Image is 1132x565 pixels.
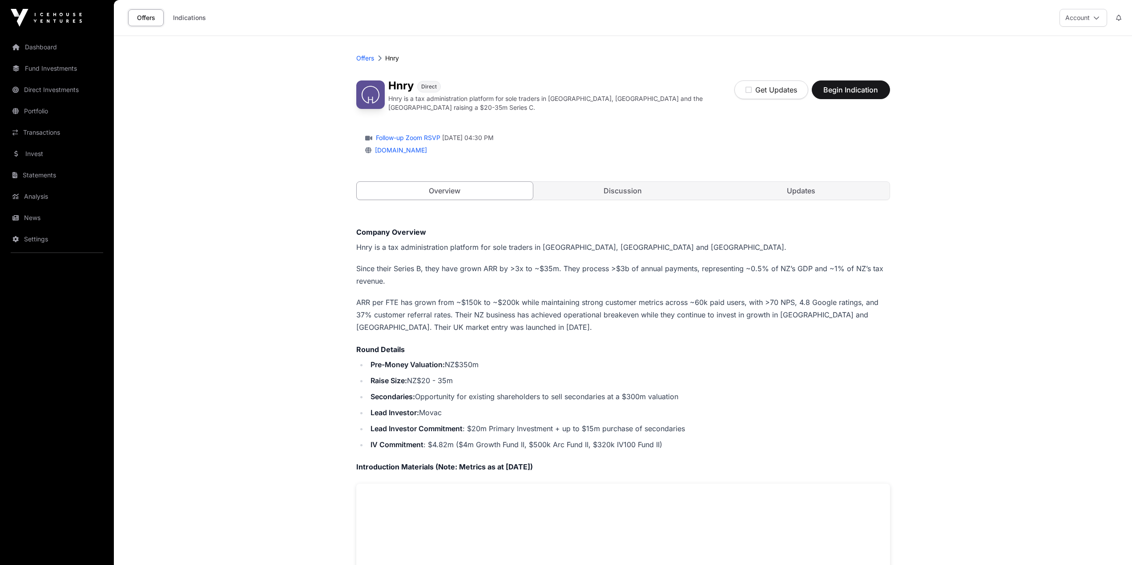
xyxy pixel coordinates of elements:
[356,241,890,253] p: Hnry is a tax administration platform for sole traders in [GEOGRAPHIC_DATA], [GEOGRAPHIC_DATA] an...
[368,422,890,435] li: : $20m Primary Investment + up to $15m purchase of secondaries
[734,80,808,99] button: Get Updates
[368,406,890,419] li: Movac
[442,133,494,142] span: [DATE] 04:30 PM
[7,187,107,206] a: Analysis
[356,345,405,354] strong: Round Details
[128,9,164,26] a: Offers
[374,133,440,142] a: Follow-up Zoom RSVP
[1088,522,1132,565] iframe: Chat Widget
[823,84,879,95] span: Begin Indication
[421,83,437,90] span: Direct
[371,392,415,401] strong: Secondaries:
[356,80,385,109] img: Hnry
[368,438,890,451] li: : $4.82m ($4m Growth Fund II, $500k Arc Fund II, $320k IV100 Fund II)
[167,9,212,26] a: Indications
[535,182,711,200] a: Discussion
[371,440,423,449] strong: IV Commitment
[356,228,426,236] strong: Company Overview
[357,182,890,200] nav: Tabs
[7,165,107,185] a: Statements
[371,360,445,369] strong: Pre-Money Valuation:
[11,9,82,27] img: Icehouse Ventures Logo
[7,229,107,249] a: Settings
[812,80,890,99] button: Begin Indication
[388,94,734,112] p: Hnry is a tax administration platform for sole traders in [GEOGRAPHIC_DATA], [GEOGRAPHIC_DATA] an...
[7,123,107,142] a: Transactions
[356,462,533,471] strong: Introduction Materials (Note: Metrics as at [DATE])
[7,37,107,57] a: Dashboard
[1059,9,1107,27] button: Account
[7,208,107,228] a: News
[368,374,890,387] li: NZ$20 - 35m
[713,182,890,200] a: Updates
[371,424,463,433] strong: Lead Investor Commitment
[7,101,107,121] a: Portfolio
[388,80,414,92] h1: Hnry
[368,390,890,403] li: Opportunity for existing shareholders to sell secondaries at a $300m valuation
[356,54,374,63] a: Offers
[371,146,427,154] a: [DOMAIN_NAME]
[385,54,399,63] p: Hnry
[356,181,534,200] a: Overview
[7,59,107,78] a: Fund Investments
[812,89,890,98] a: Begin Indication
[371,408,419,417] strong: Lead Investor:
[356,262,890,287] p: Since their Series B, they have grown ARR by >3x to ~$35m. They process >$3b of annual payments, ...
[7,144,107,164] a: Invest
[368,358,890,371] li: NZ$350m
[7,80,107,100] a: Direct Investments
[371,376,407,385] strong: Raise Size:
[356,296,890,333] p: ARR per FTE has grown from ~$150k to ~$200k while maintaining strong customer metrics across ~60k...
